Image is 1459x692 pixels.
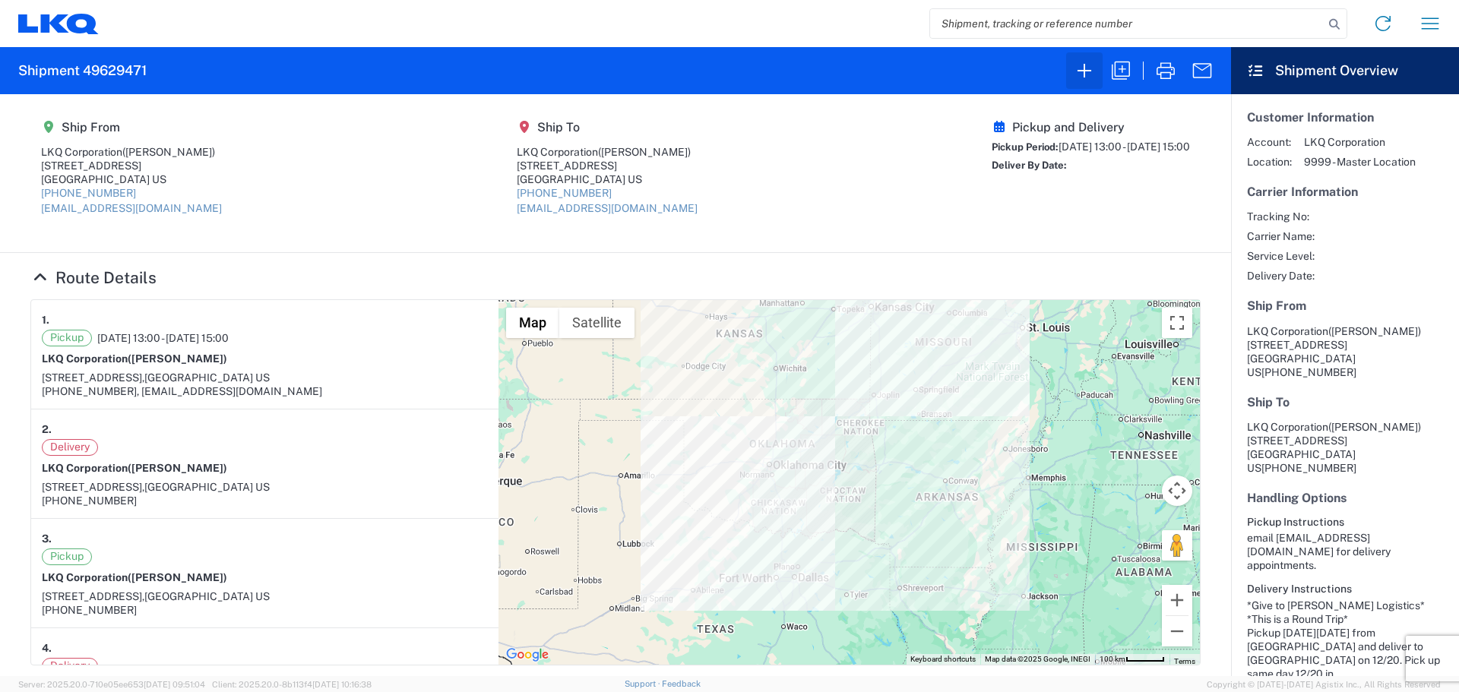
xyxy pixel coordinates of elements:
[18,680,205,689] span: Server: 2025.20.0-710e05ee653
[41,145,222,159] div: LKQ Corporation
[517,202,698,214] a: [EMAIL_ADDRESS][DOMAIN_NAME]
[42,639,52,658] strong: 4.
[992,160,1067,171] span: Deliver By Date:
[42,571,227,583] strong: LKQ Corporation
[1162,530,1192,561] button: Drag Pegman onto the map to open Street View
[42,590,144,602] span: [STREET_ADDRESS],
[559,308,635,338] button: Show satellite imagery
[1247,491,1443,505] h5: Handling Options
[1207,678,1441,691] span: Copyright © [DATE]-[DATE] Agistix Inc., All Rights Reserved
[598,146,691,158] span: ([PERSON_NAME])
[1247,269,1315,283] span: Delivery Date:
[1247,420,1443,475] address: [GEOGRAPHIC_DATA] US
[1247,210,1315,223] span: Tracking No:
[42,420,52,439] strong: 2.
[18,62,147,80] h2: Shipment 49629471
[517,172,698,186] div: [GEOGRAPHIC_DATA] US
[1247,299,1443,313] h5: Ship From
[1247,135,1292,149] span: Account:
[1247,531,1443,572] div: email [EMAIL_ADDRESS][DOMAIN_NAME] for delivery appointments.
[42,439,98,456] span: Delivery
[1247,421,1421,447] span: LKQ Corporation [STREET_ADDRESS]
[144,481,270,493] span: [GEOGRAPHIC_DATA] US
[122,146,215,158] span: ([PERSON_NAME])
[985,655,1090,663] span: Map data ©2025 Google, INEGI
[42,384,488,398] div: [PHONE_NUMBER], [EMAIL_ADDRESS][DOMAIN_NAME]
[1328,325,1421,337] span: ([PERSON_NAME])
[42,548,92,565] span: Pickup
[1247,324,1443,379] address: [GEOGRAPHIC_DATA] US
[128,571,227,583] span: ([PERSON_NAME])
[506,308,559,338] button: Show street map
[910,654,976,665] button: Keyboard shortcuts
[1328,421,1421,433] span: ([PERSON_NAME])
[1174,657,1195,665] a: Terms
[1247,229,1315,243] span: Carrier Name:
[128,462,227,474] span: ([PERSON_NAME])
[1059,141,1190,153] span: [DATE] 13:00 - [DATE] 15:00
[30,268,157,287] a: Hide Details
[41,159,222,172] div: [STREET_ADDRESS]
[212,680,372,689] span: Client: 2025.20.0-8b113f4
[42,658,98,675] span: Delivery
[42,603,488,617] div: [PHONE_NUMBER]
[42,529,52,548] strong: 3.
[41,202,222,214] a: [EMAIL_ADDRESS][DOMAIN_NAME]
[1247,249,1315,263] span: Service Level:
[42,311,49,330] strong: 1.
[41,187,136,199] a: [PHONE_NUMBER]
[42,352,227,365] strong: LKQ Corporation
[1247,395,1443,409] h5: Ship To
[42,481,144,493] span: [STREET_ADDRESS],
[312,680,372,689] span: [DATE] 10:16:38
[144,371,270,384] span: [GEOGRAPHIC_DATA] US
[1162,616,1192,646] button: Zoom out
[1162,476,1192,506] button: Map camera controls
[1162,308,1192,338] button: Toggle fullscreen view
[1247,325,1328,337] span: LKQ Corporation
[1231,47,1459,94] header: Shipment Overview
[1261,462,1356,474] span: [PHONE_NUMBER]
[517,145,698,159] div: LKQ Corporation
[1304,135,1416,149] span: LKQ Corporation
[41,172,222,186] div: [GEOGRAPHIC_DATA] US
[992,120,1190,134] h5: Pickup and Delivery
[1261,366,1356,378] span: [PHONE_NUMBER]
[128,352,227,365] span: ([PERSON_NAME])
[1247,339,1347,351] span: [STREET_ADDRESS]
[1304,155,1416,169] span: 9999 - Master Location
[1247,583,1443,596] h6: Delivery Instructions
[1095,654,1169,665] button: Map Scale: 100 km per 48 pixels
[144,590,270,602] span: [GEOGRAPHIC_DATA] US
[1247,516,1443,529] h6: Pickup Instructions
[662,679,701,688] a: Feedback
[42,494,488,507] div: [PHONE_NUMBER]
[502,645,552,665] a: Open this area in Google Maps (opens a new window)
[1247,185,1443,199] h5: Carrier Information
[41,120,222,134] h5: Ship From
[992,141,1059,153] span: Pickup Period:
[42,330,92,346] span: Pickup
[517,187,612,199] a: [PHONE_NUMBER]
[1247,155,1292,169] span: Location:
[625,679,663,688] a: Support
[42,371,144,384] span: [STREET_ADDRESS],
[97,331,229,345] span: [DATE] 13:00 - [DATE] 15:00
[1162,585,1192,615] button: Zoom in
[930,9,1324,38] input: Shipment, tracking or reference number
[517,159,698,172] div: [STREET_ADDRESS]
[144,680,205,689] span: [DATE] 09:51:04
[517,120,698,134] h5: Ship To
[502,645,552,665] img: Google
[1247,110,1443,125] h5: Customer Information
[1100,655,1125,663] span: 100 km
[42,462,227,474] strong: LKQ Corporation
